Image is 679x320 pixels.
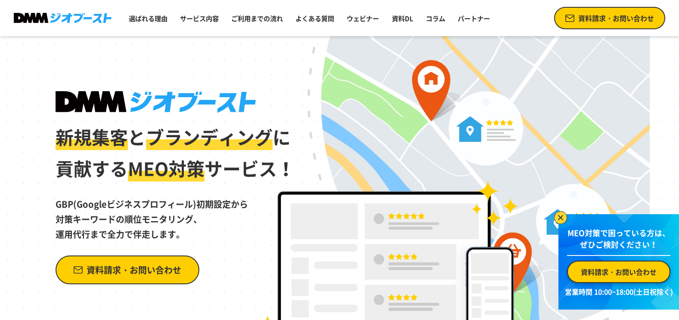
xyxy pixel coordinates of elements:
[388,10,417,27] a: 資料DL
[554,7,665,29] a: 資料請求・お問い合わせ
[567,261,670,283] a: 資料請求・お問い合わせ
[422,10,449,27] a: コラム
[128,155,205,182] span: MEO対策
[56,91,296,185] h1: と に 貢献する サービス！
[56,255,199,284] a: 資料請求・お問い合わせ
[343,10,382,27] a: ウェビナー
[56,185,296,242] p: GBP(Googleビジネスプロフィール)初期設定から 対策キーワードの順位モニタリング、 運用代行まで全力で伴走します。
[56,91,256,113] img: DMMジオブースト
[292,10,338,27] a: よくある質問
[56,123,128,150] span: 新規集客
[14,13,112,23] img: DMMジオブースト
[578,13,654,23] span: 資料請求・お問い合わせ
[564,286,674,297] p: 営業時間 10:00~18:00(土日祝除く)
[228,10,286,27] a: ご利用までの流れ
[177,10,222,27] a: サービス内容
[146,123,273,150] span: ブランディング
[87,262,181,277] span: 資料請求・お問い合わせ
[454,10,493,27] a: パートナー
[125,10,171,27] a: 選ばれる理由
[554,211,567,224] img: バナーを閉じる
[567,227,670,256] p: MEO対策で困っている方は、 ぜひご検討ください！
[581,267,657,277] span: 資料請求・お問い合わせ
